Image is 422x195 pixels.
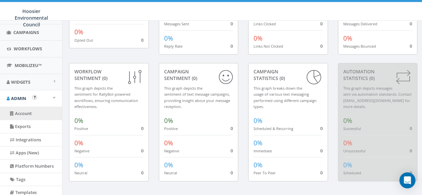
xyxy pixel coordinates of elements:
span: 0 [320,170,323,176]
span: 0% [343,161,352,169]
span: Campaigns [13,29,39,35]
small: This graph depicts the sentiment for RallyBot-powered workflows, ensuring communication effective... [74,86,138,109]
span: 0 [141,37,143,43]
small: Opted Out [74,38,93,43]
span: 0% [74,116,83,125]
span: 0% [343,139,352,147]
small: Links Clicked [254,21,276,26]
small: Peer To Peer [254,170,276,175]
span: (0) [278,75,285,81]
small: Reply Rate [164,44,182,49]
small: This graph breaks down the usage of various text messaging performed using different campaign types. [254,86,317,109]
small: This graph depicts messages sent via automation standards. Contact [EMAIL_ADDRESS][DOMAIN_NAME] f... [343,86,412,109]
small: Neutral [164,170,177,175]
span: 0% [74,139,83,147]
span: 0 [410,170,412,176]
small: Negative [74,148,89,153]
div: Automation Statistics [343,68,412,82]
span: 0% [74,28,83,36]
span: Hoosier Environmental Council [15,8,48,28]
span: 0 [231,43,233,49]
span: Workflows [14,46,42,52]
span: 0% [254,161,263,169]
small: Neutral [74,170,87,175]
span: 0 [231,21,233,27]
span: (0) [368,75,375,81]
span: (0) [101,75,107,81]
div: Open Intercom Messenger [399,172,415,188]
span: 0% [254,34,263,43]
small: Positive [164,126,178,131]
span: 0% [343,116,352,125]
span: 0% [254,116,263,125]
small: Scheduled [343,170,361,175]
span: 0 [231,125,233,131]
div: Campaign Sentiment [164,68,233,82]
span: Admin [11,95,26,101]
span: 0 [320,148,323,154]
small: Messages Delivered [343,21,377,26]
span: 0% [164,139,173,147]
span: 0% [164,161,173,169]
small: Links Not Clicked [254,44,283,49]
small: Messages Sent [164,21,189,26]
small: Unsuccessful [343,148,366,153]
span: 0% [254,139,263,147]
span: 0 [141,148,143,154]
span: MobilizeU™ [15,62,42,68]
small: This graph depicts the sentiment of text message campaigns, providing insight about your message ... [164,86,230,109]
span: Widgets [11,79,30,85]
small: Messages Bounced [343,44,376,49]
span: 0 [410,125,412,131]
div: Campaign Statistics [254,68,323,82]
small: Immediate [254,148,272,153]
span: 0 [410,21,412,27]
small: Positive [74,126,88,131]
span: 0% [164,116,173,125]
span: 0 [320,21,323,27]
span: 0 [320,125,323,131]
button: Open In-App Guide [32,95,37,100]
span: 0 [410,148,412,154]
span: 0% [74,161,83,169]
span: 0% [343,34,352,43]
span: 0 [141,170,143,176]
span: 0% [164,34,173,43]
small: Successful [343,126,361,131]
span: 0 [231,170,233,176]
small: Negative [164,148,179,153]
span: 0 [410,43,412,49]
span: 0 [141,125,143,131]
span: 0 [320,43,323,49]
span: (0) [190,75,197,81]
div: Workflow Sentiment [74,68,143,82]
small: Scheduled & Recurring [254,126,293,131]
span: 0 [231,148,233,154]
